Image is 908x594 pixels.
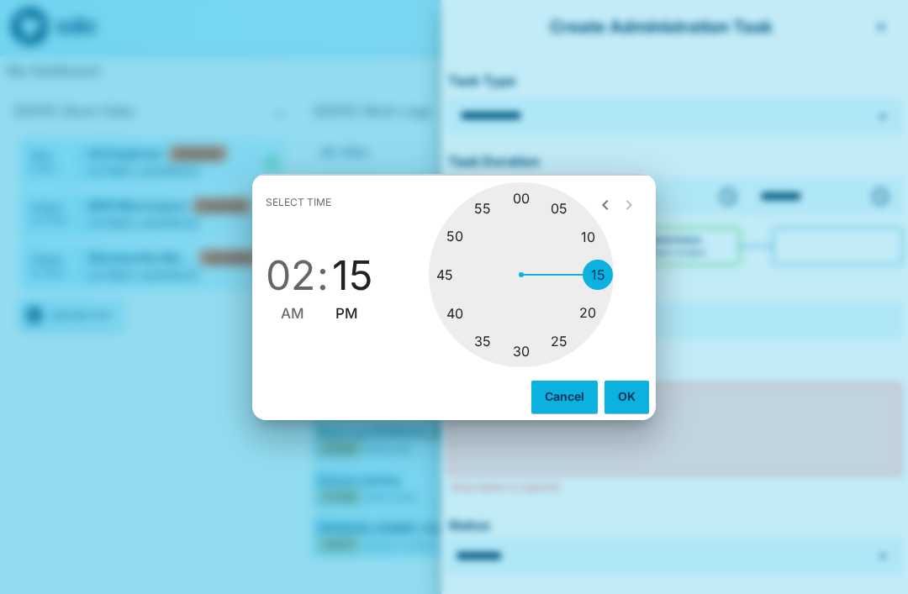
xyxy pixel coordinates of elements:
span: Select time [266,189,331,216]
button: open previous view [589,188,622,222]
span: : [317,252,329,299]
button: Cancel [531,381,598,413]
button: 15 [332,252,372,299]
button: PM [335,302,358,325]
button: AM [281,302,304,325]
button: 02 [266,252,315,299]
button: OK [604,381,649,413]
